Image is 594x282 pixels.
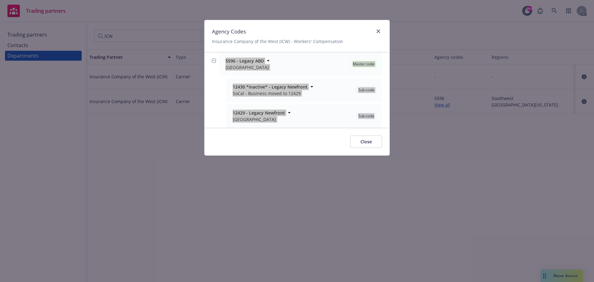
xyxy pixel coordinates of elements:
strong: 12429 - Legacy Newfront [233,110,285,116]
span: Insurance Company of the West (ICW) - Workers' Compensation [212,38,343,45]
span: Master code [353,61,374,67]
span: [GEOGRAPHIC_DATA] [226,64,269,71]
span: Sub-code [358,113,374,119]
span: SoCal - Business moved to 12429 [233,90,308,97]
h1: Agency Codes [212,28,343,36]
span: Sub-code [358,87,374,93]
span: [GEOGRAPHIC_DATA] [233,116,285,123]
button: Close [350,136,382,148]
strong: 12430 *inactive* - Legacy Newfront [233,84,308,90]
strong: 5596 - Legacy ABD [226,58,264,64]
span: Close [360,139,372,145]
a: close [375,28,382,35]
